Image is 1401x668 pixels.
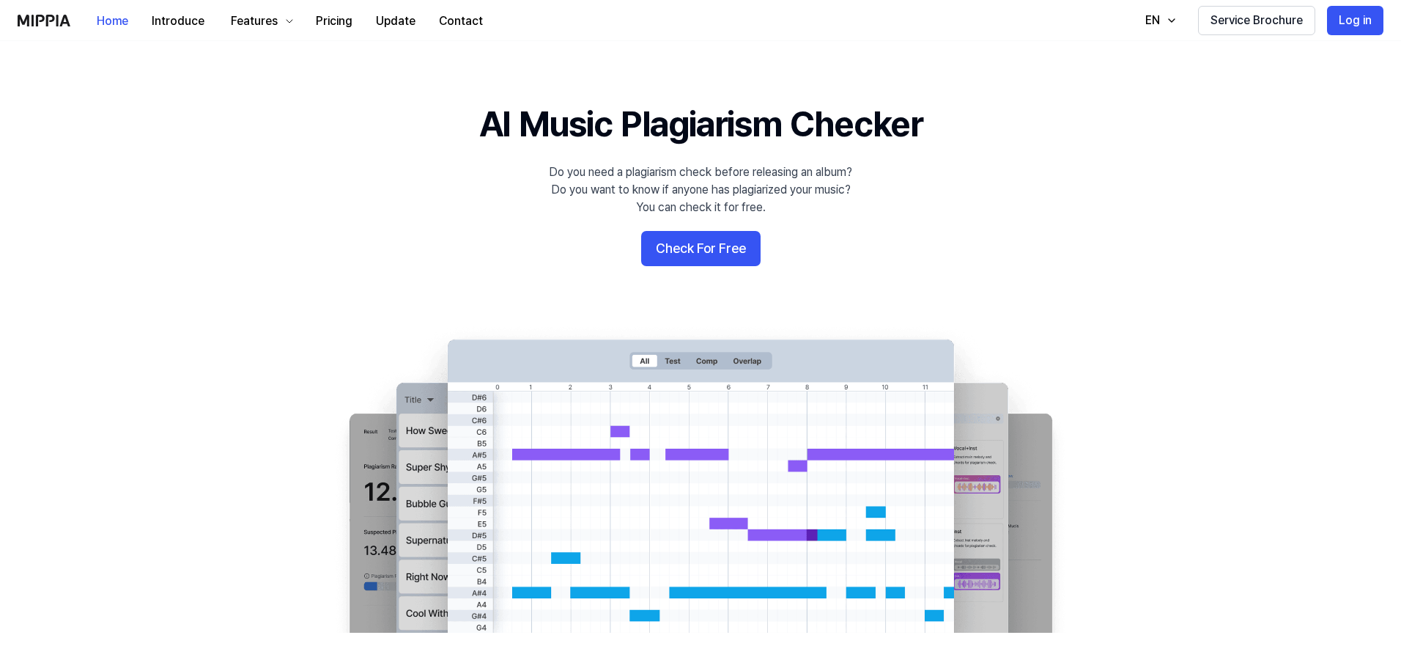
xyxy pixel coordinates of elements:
[427,7,495,36] button: Contact
[364,1,427,41] a: Update
[18,15,70,26] img: logo
[319,325,1082,633] img: main Image
[85,7,140,36] button: Home
[85,1,140,41] a: Home
[304,7,364,36] button: Pricing
[1327,6,1383,35] button: Log in
[140,7,216,36] button: Introduce
[216,7,304,36] button: Features
[549,164,852,216] div: Do you need a plagiarism check before releasing an album? Do you want to know if anyone has plagi...
[1131,6,1186,35] button: EN
[1198,6,1315,35] button: Service Brochure
[1142,12,1163,29] div: EN
[479,100,923,149] h1: AI Music Plagiarism Checker
[364,7,427,36] button: Update
[228,12,281,30] div: Features
[641,231,761,266] button: Check For Free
